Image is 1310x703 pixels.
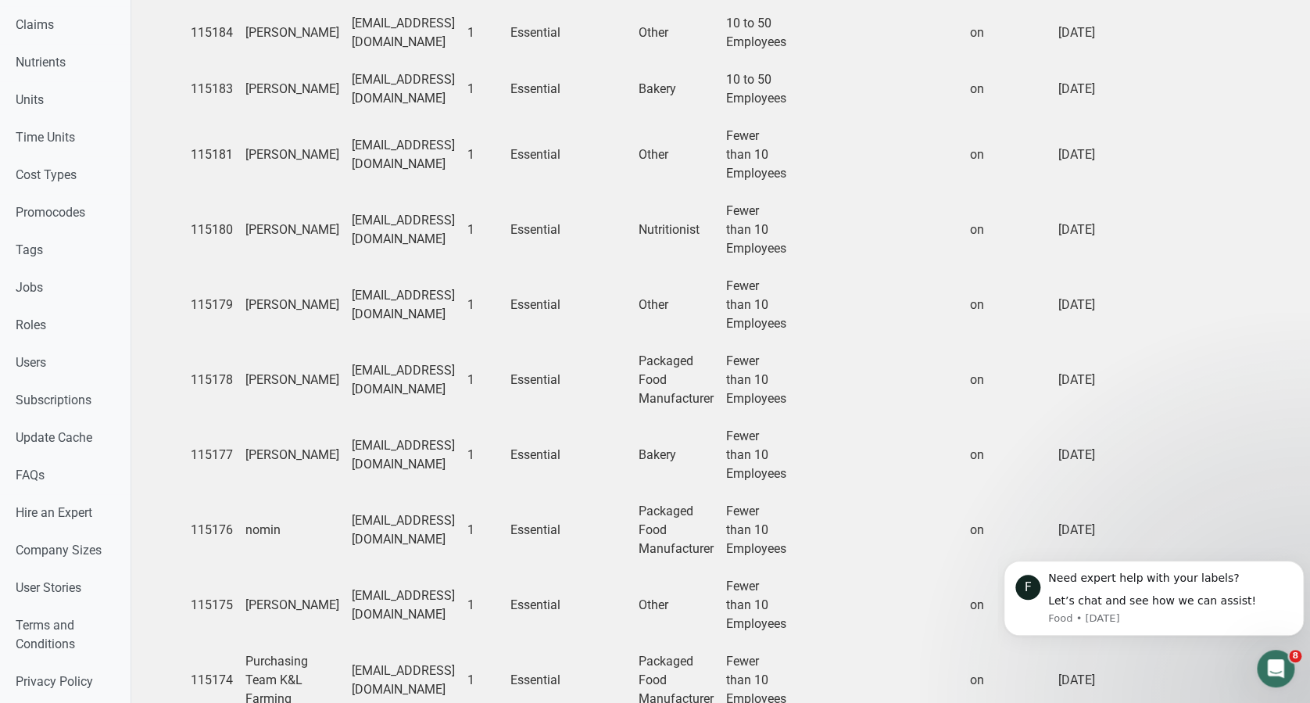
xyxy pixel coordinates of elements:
td: Nutritionist [632,192,720,267]
td: [EMAIL_ADDRESS][DOMAIN_NAME] [345,117,461,192]
td: on [964,192,1052,267]
td: [DATE] [1052,343,1117,418]
td: Fewer than 10 Employees [720,493,793,568]
td: [DATE] [1052,117,1117,192]
td: 1 [461,418,504,493]
td: 115181 [184,117,239,192]
td: 1 [461,61,504,117]
td: 115184 [184,5,239,61]
td: nomin [239,493,345,568]
td: [EMAIL_ADDRESS][DOMAIN_NAME] [345,267,461,343]
td: Fewer than 10 Employees [720,267,793,343]
td: Packaged Food Manufacturer [632,493,720,568]
td: [DATE] [1052,61,1117,117]
td: Essential [504,192,568,267]
td: [PERSON_NAME] [239,418,345,493]
iframe: Intercom live chat [1257,650,1294,687]
td: on [964,493,1052,568]
td: on [964,418,1052,493]
td: 1 [461,343,504,418]
td: 115179 [184,267,239,343]
td: on [964,5,1052,61]
td: [PERSON_NAME] [239,61,345,117]
td: Other [632,117,720,192]
td: on [964,267,1052,343]
td: Other [632,267,720,343]
td: on [964,568,1052,643]
td: on [964,117,1052,192]
td: Bakery [632,61,720,117]
td: Essential [504,61,568,117]
td: 115175 [184,568,239,643]
td: 115177 [184,418,239,493]
td: [EMAIL_ADDRESS][DOMAIN_NAME] [345,568,461,643]
td: [EMAIL_ADDRESS][DOMAIN_NAME] [345,192,461,267]
td: [EMAIL_ADDRESS][DOMAIN_NAME] [345,343,461,418]
td: [DATE] [1052,192,1117,267]
td: 115183 [184,61,239,117]
td: Essential [504,5,568,61]
td: [EMAIL_ADDRESS][DOMAIN_NAME] [345,5,461,61]
td: Bakery [632,418,720,493]
td: [DATE] [1052,493,1117,568]
td: [EMAIL_ADDRESS][DOMAIN_NAME] [345,418,461,493]
td: Fewer than 10 Employees [720,343,793,418]
td: [DATE] [1052,5,1117,61]
iframe: Intercom notifications message [997,537,1310,661]
td: 115180 [184,192,239,267]
td: 10 to 50 Employees [720,5,793,61]
td: Fewer than 10 Employees [720,192,793,267]
td: Essential [504,568,568,643]
td: [DATE] [1052,418,1117,493]
td: on [964,343,1052,418]
td: Fewer than 10 Employees [720,418,793,493]
td: 1 [461,192,504,267]
span: 8 [1289,650,1301,662]
td: Other [632,568,720,643]
td: Essential [504,267,568,343]
td: Other [632,5,720,61]
td: Essential [504,418,568,493]
td: 1 [461,267,504,343]
td: 1 [461,5,504,61]
td: 115176 [184,493,239,568]
td: Essential [504,117,568,192]
td: Essential [504,493,568,568]
td: [PERSON_NAME] [239,267,345,343]
td: Fewer than 10 Employees [720,117,793,192]
td: [PERSON_NAME] [239,343,345,418]
td: 10 to 50 Employees [720,61,793,117]
td: [EMAIL_ADDRESS][DOMAIN_NAME] [345,61,461,117]
td: [PERSON_NAME] [239,192,345,267]
td: 115178 [184,343,239,418]
td: Fewer than 10 Employees [720,568,793,643]
td: Packaged Food Manufacturer [632,343,720,418]
td: on [964,61,1052,117]
td: Essential [504,343,568,418]
td: [PERSON_NAME] [239,117,345,192]
td: 1 [461,117,504,192]
td: [EMAIL_ADDRESS][DOMAIN_NAME] [345,493,461,568]
td: [PERSON_NAME] [239,5,345,61]
td: [PERSON_NAME] [239,568,345,643]
td: 1 [461,568,504,643]
td: [DATE] [1052,267,1117,343]
td: 1 [461,493,504,568]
